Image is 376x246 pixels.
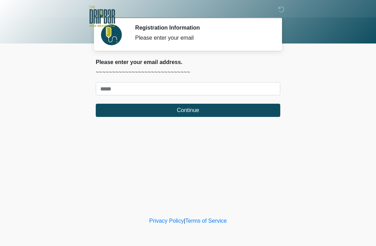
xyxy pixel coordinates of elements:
button: Continue [96,104,280,117]
a: Terms of Service [185,218,227,224]
img: The DRIPBaR - New Braunfels Logo [89,5,115,28]
img: Agent Avatar [101,24,122,45]
a: | [184,218,185,224]
h2: Please enter your email address. [96,59,280,65]
p: ~~~~~~~~~~~~~~~~~~~~~~~~~~~~~ [96,68,280,77]
a: Privacy Policy [149,218,184,224]
div: Please enter your email [135,34,270,42]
